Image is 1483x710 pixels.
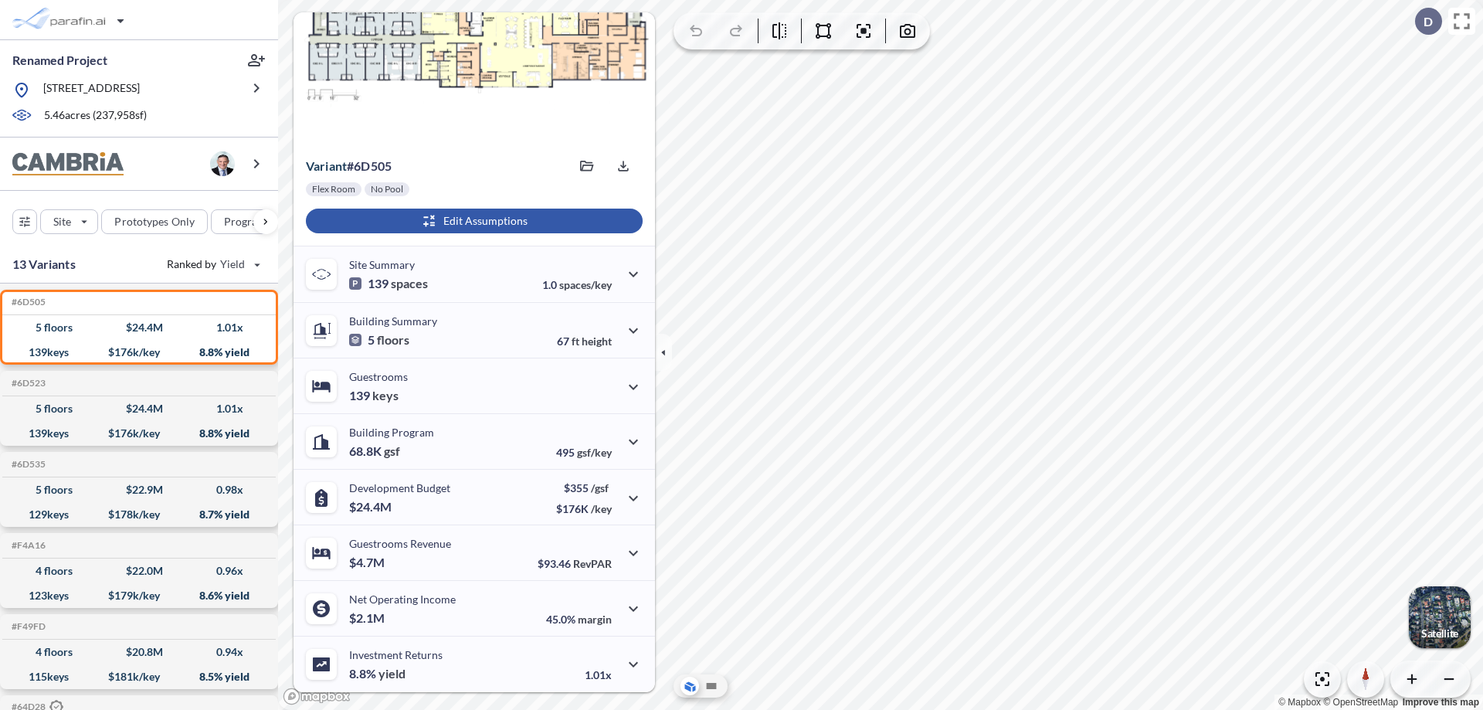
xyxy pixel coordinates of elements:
[384,443,400,459] span: gsf
[1403,697,1479,708] a: Improve this map
[391,276,428,291] span: spaces
[371,183,403,195] p: No Pool
[349,537,451,550] p: Guestrooms Revenue
[585,668,612,681] p: 1.01x
[1323,697,1398,708] a: OpenStreetMap
[582,335,612,348] span: height
[12,152,124,176] img: BrandImage
[53,214,71,229] p: Site
[8,540,46,551] h5: Click to copy the code
[349,648,443,661] p: Investment Returns
[211,209,294,234] button: Program
[8,378,46,389] h5: Click to copy the code
[573,557,612,570] span: RevPAR
[312,183,355,195] p: Flex Room
[349,555,387,570] p: $4.7M
[578,613,612,626] span: margin
[349,388,399,403] p: 139
[1421,627,1458,640] p: Satellite
[43,80,140,100] p: [STREET_ADDRESS]
[210,151,235,176] img: user logo
[8,621,46,632] h5: Click to copy the code
[349,276,428,291] p: 139
[556,481,612,494] p: $355
[546,613,612,626] p: 45.0%
[1424,15,1433,29] p: D
[1409,586,1471,648] button: Switcher ImageSatellite
[349,332,409,348] p: 5
[378,666,406,681] span: yield
[224,214,267,229] p: Program
[349,610,387,626] p: $2.1M
[1278,697,1321,708] a: Mapbox
[306,209,643,233] button: Edit Assumptions
[349,499,394,515] p: $24.4M
[556,446,612,459] p: 495
[154,252,270,277] button: Ranked by Yield
[306,158,392,174] p: # 6d505
[349,481,450,494] p: Development Budget
[538,557,612,570] p: $93.46
[349,443,400,459] p: 68.8K
[377,332,409,348] span: floors
[114,214,195,229] p: Prototypes Only
[12,255,76,273] p: 13 Variants
[283,688,351,705] a: Mapbox homepage
[542,278,612,291] p: 1.0
[372,388,399,403] span: keys
[349,370,408,383] p: Guestrooms
[572,335,579,348] span: ft
[349,314,437,328] p: Building Summary
[591,502,612,515] span: /key
[702,677,721,695] button: Site Plan
[8,297,46,307] h5: Click to copy the code
[40,209,98,234] button: Site
[8,459,46,470] h5: Click to copy the code
[101,209,208,234] button: Prototypes Only
[44,107,147,124] p: 5.46 acres ( 237,958 sf)
[220,256,246,272] span: Yield
[306,158,347,173] span: Variant
[591,481,609,494] span: /gsf
[577,446,612,459] span: gsf/key
[559,278,612,291] span: spaces/key
[349,258,415,271] p: Site Summary
[349,666,406,681] p: 8.8%
[12,52,107,69] p: Renamed Project
[349,426,434,439] p: Building Program
[1409,586,1471,648] img: Switcher Image
[557,335,612,348] p: 67
[349,593,456,606] p: Net Operating Income
[556,502,612,515] p: $176K
[680,677,699,695] button: Aerial View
